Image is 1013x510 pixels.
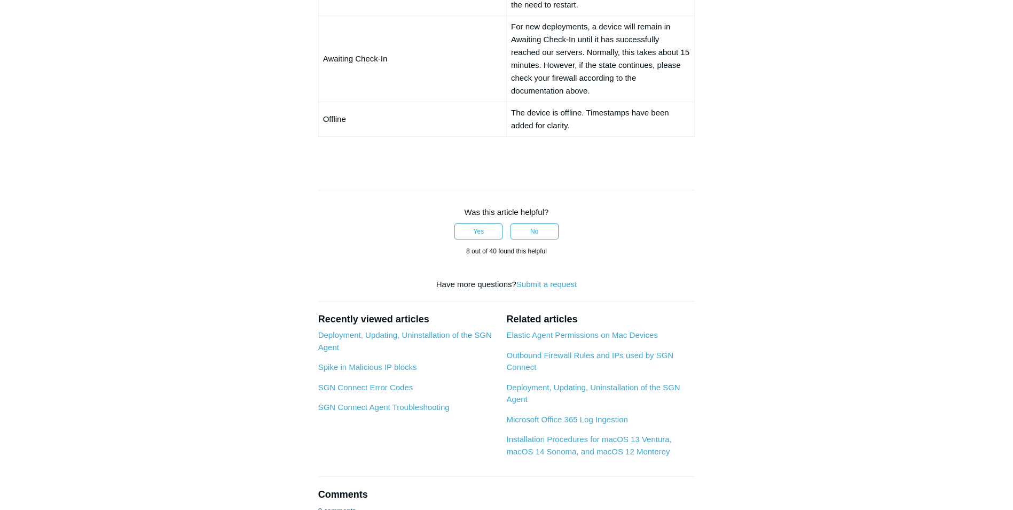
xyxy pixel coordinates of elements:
td: Awaiting Check-In [318,16,506,102]
h2: Recently viewed articles [318,312,496,327]
a: SGN Connect Error Codes [318,383,413,392]
a: Installation Procedures for macOS 13 Ventura, macOS 14 Sonoma, and macOS 12 Monterey [506,435,671,456]
a: Elastic Agent Permissions on Mac Devices [506,330,657,339]
a: SGN Connect Agent Troubleshooting [318,403,450,412]
span: Was this article helpful? [465,207,549,217]
h2: Comments [318,488,695,502]
h2: Related articles [506,312,695,327]
a: Outbound Firewall Rules and IPs used by SGN Connect [506,351,673,372]
button: This article was not helpful [511,223,559,239]
a: Spike in Malicious IP blocks [318,362,417,372]
a: Deployment, Updating, Uninstallation of the SGN Agent [318,330,492,352]
span: 8 out of 40 found this helpful [466,248,547,255]
td: For new deployments, a device will remain in Awaiting Check-In until it has successfully reached ... [506,16,694,102]
a: Submit a request [516,280,577,289]
td: Offline [318,102,506,136]
button: This article was helpful [454,223,502,239]
a: Deployment, Updating, Uninstallation of the SGN Agent [506,383,680,404]
td: The device is offline. Timestamps have been added for clarity. [506,102,694,136]
a: Microsoft Office 365 Log Ingestion [506,415,627,424]
div: Have more questions? [318,279,695,291]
